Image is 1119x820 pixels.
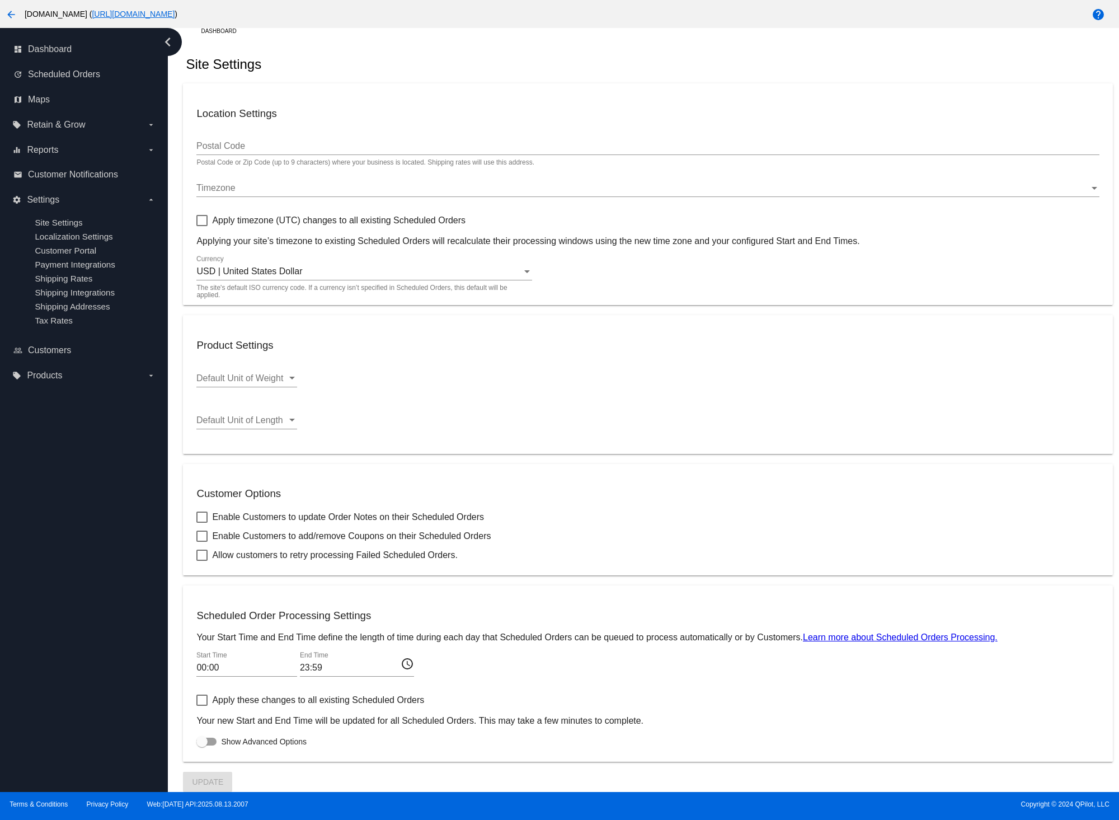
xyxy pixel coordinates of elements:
[196,141,1099,151] input: Postal Code
[12,371,21,380] i: local_offer
[196,663,297,673] input: Start Time
[25,10,177,18] span: [DOMAIN_NAME] ( )
[27,120,85,130] span: Retain & Grow
[196,183,236,193] span: Timezone
[13,346,22,355] i: people_outline
[196,284,525,299] mat-hint: The site's default ISO currency code. If a currency isn’t specified in Scheduled Orders, this def...
[4,8,18,21] mat-icon: arrow_back
[221,736,307,747] span: Show Advanced Options
[803,632,998,642] a: Learn more about Scheduled Orders Processing.
[28,170,118,180] span: Customer Notifications
[196,415,283,425] span: Default Unit of Length
[196,107,1099,120] h3: Location Settings
[212,549,457,562] span: Allow customers to retry processing Failed Scheduled Orders.
[13,95,22,104] i: map
[569,800,1109,808] span: Copyright © 2024 QPilot, LLC
[28,44,72,54] span: Dashboard
[35,246,96,255] a: Customer Portal
[196,266,302,276] span: USD | United States Dollar
[13,341,156,359] a: people_outline Customers
[196,415,297,425] mat-select: Default Unit of Length
[192,777,224,786] span: Update
[300,663,401,673] input: End Time
[35,274,92,283] a: Shipping Rates
[12,146,21,154] i: equalizer
[35,302,110,311] a: Shipping Addresses
[28,345,71,355] span: Customers
[201,22,246,40] a: Dashboard
[196,373,297,383] mat-select: Default Unit of Weight
[212,694,424,707] span: Apply these changes to all existing Scheduled Orders
[196,266,532,277] mat-select: Currency
[147,120,156,129] i: arrow_drop_down
[186,57,261,72] h2: Site Settings
[1092,8,1105,21] mat-icon: help
[159,33,177,51] i: chevron_left
[35,218,82,227] a: Site Settings
[147,800,248,808] a: Web:[DATE] API:2025.08.13.2007
[35,316,73,325] a: Tax Rates
[35,232,112,241] a: Localization Settings
[147,371,156,380] i: arrow_drop_down
[12,195,21,204] i: settings
[35,260,115,269] a: Payment Integrations
[27,195,59,205] span: Settings
[196,236,1099,246] p: Applying your site’s timezone to existing Scheduled Orders will recalculate their processing wind...
[212,214,466,227] span: Apply timezone (UTC) changes to all existing Scheduled Orders
[196,373,283,383] span: Default Unit of Weight
[92,10,175,18] a: [URL][DOMAIN_NAME]
[212,530,491,543] span: Enable Customers to add/remove Coupons on their Scheduled Orders
[212,510,484,524] span: Enable Customers to update Order Notes on their Scheduled Orders
[13,166,156,184] a: email Customer Notifications
[35,288,115,297] a: Shipping Integrations
[196,183,1099,193] mat-select: Timezone
[13,70,22,79] i: update
[196,610,1099,622] h3: Scheduled Order Processing Settings
[12,120,21,129] i: local_offer
[10,800,68,808] a: Terms & Conditions
[13,91,156,109] a: map Maps
[196,632,1099,643] p: Your Start Time and End Time define the length of time during each day that Scheduled Orders can ...
[196,716,1099,726] p: Your new Start and End Time will be updated for all Scheduled Orders. This may take a few minutes...
[196,159,534,167] div: Postal Code or Zip Code (up to 9 characters) where your business is located. Shipping rates will ...
[87,800,129,808] a: Privacy Policy
[196,488,1099,500] h3: Customer Options
[13,170,22,179] i: email
[147,146,156,154] i: arrow_drop_down
[147,195,156,204] i: arrow_drop_down
[196,339,1099,352] h3: Product Settings
[27,371,62,381] span: Products
[401,657,414,670] mat-icon: access_time
[13,40,156,58] a: dashboard Dashboard
[13,65,156,83] a: update Scheduled Orders
[28,69,100,79] span: Scheduled Orders
[183,772,232,792] button: Update
[27,145,58,155] span: Reports
[28,95,50,105] span: Maps
[13,45,22,54] i: dashboard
